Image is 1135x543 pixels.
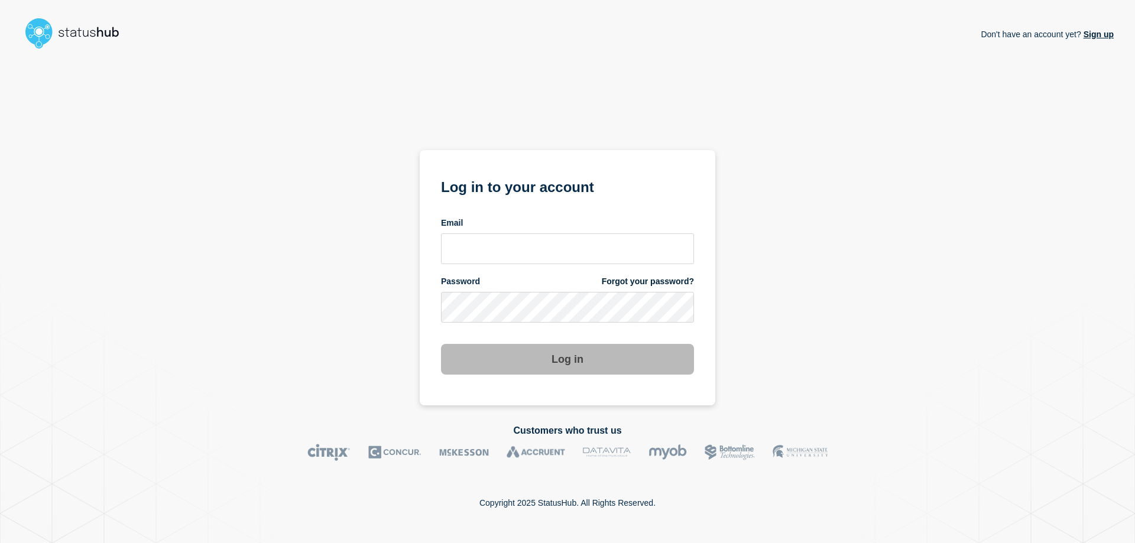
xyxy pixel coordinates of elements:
img: McKesson logo [439,444,489,461]
img: DataVita logo [583,444,631,461]
img: myob logo [648,444,687,461]
img: MSU logo [773,444,828,461]
p: Don't have an account yet? [981,20,1114,48]
a: Sign up [1081,30,1114,39]
a: Forgot your password? [602,276,694,287]
p: Copyright 2025 StatusHub. All Rights Reserved. [479,498,656,508]
h1: Log in to your account [441,175,694,197]
img: Citrix logo [307,444,351,461]
h2: Customers who trust us [21,425,1114,436]
img: StatusHub logo [21,14,134,52]
img: Bottomline logo [705,444,755,461]
span: Password [441,276,480,287]
img: Accruent logo [507,444,565,461]
input: password input [441,292,694,323]
input: email input [441,233,694,264]
img: Concur logo [368,444,421,461]
button: Log in [441,344,694,375]
span: Email [441,217,463,229]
